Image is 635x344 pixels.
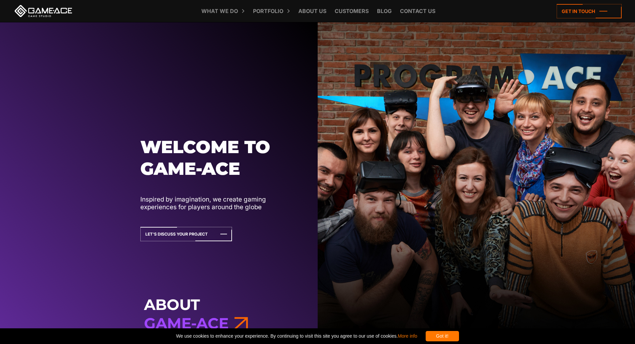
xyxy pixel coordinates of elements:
span: We use cookies to enhance your experience. By continuing to visit this site you agree to our use ... [176,331,417,341]
a: More info [398,333,417,339]
div: Got it! [426,331,459,341]
a: Let's Discuss Your Project [140,227,232,241]
a: Get in touch [557,4,622,18]
p: Inspired by imagination, we create gaming experiences for players around the globe [140,196,298,211]
h1: Welcome to Game-ace [140,136,298,180]
h3: About [144,295,491,333]
span: Game-Ace [144,314,229,332]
